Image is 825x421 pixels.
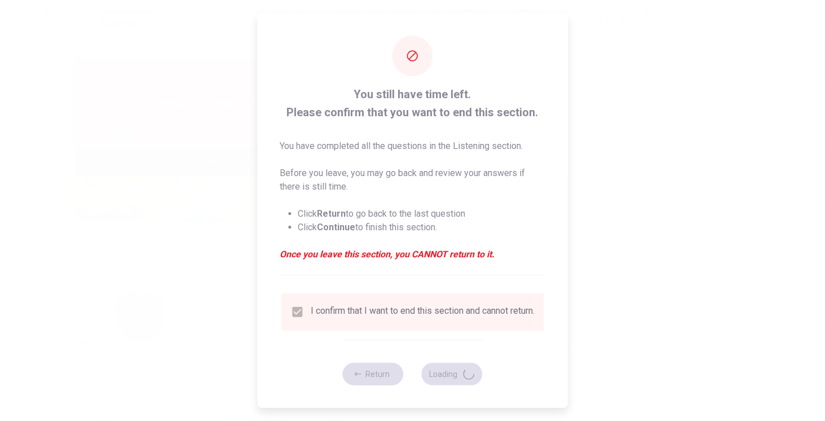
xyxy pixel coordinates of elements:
p: Before you leave, you may go back and review your answers if there is still time. [280,166,545,194]
li: Click to go back to the last question [298,207,545,221]
span: You still have time left. Please confirm that you want to end this section. [280,85,545,121]
button: Loading [422,363,483,385]
p: You have completed all the questions in the Listening section. [280,139,545,153]
strong: Return [317,208,346,219]
div: I confirm that I want to end this section and cannot return. [311,305,535,319]
em: Once you leave this section, you CANNOT return to it. [280,248,545,261]
button: Return [343,363,404,385]
li: Click to finish this section. [298,221,545,234]
strong: Continue [317,222,355,233]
